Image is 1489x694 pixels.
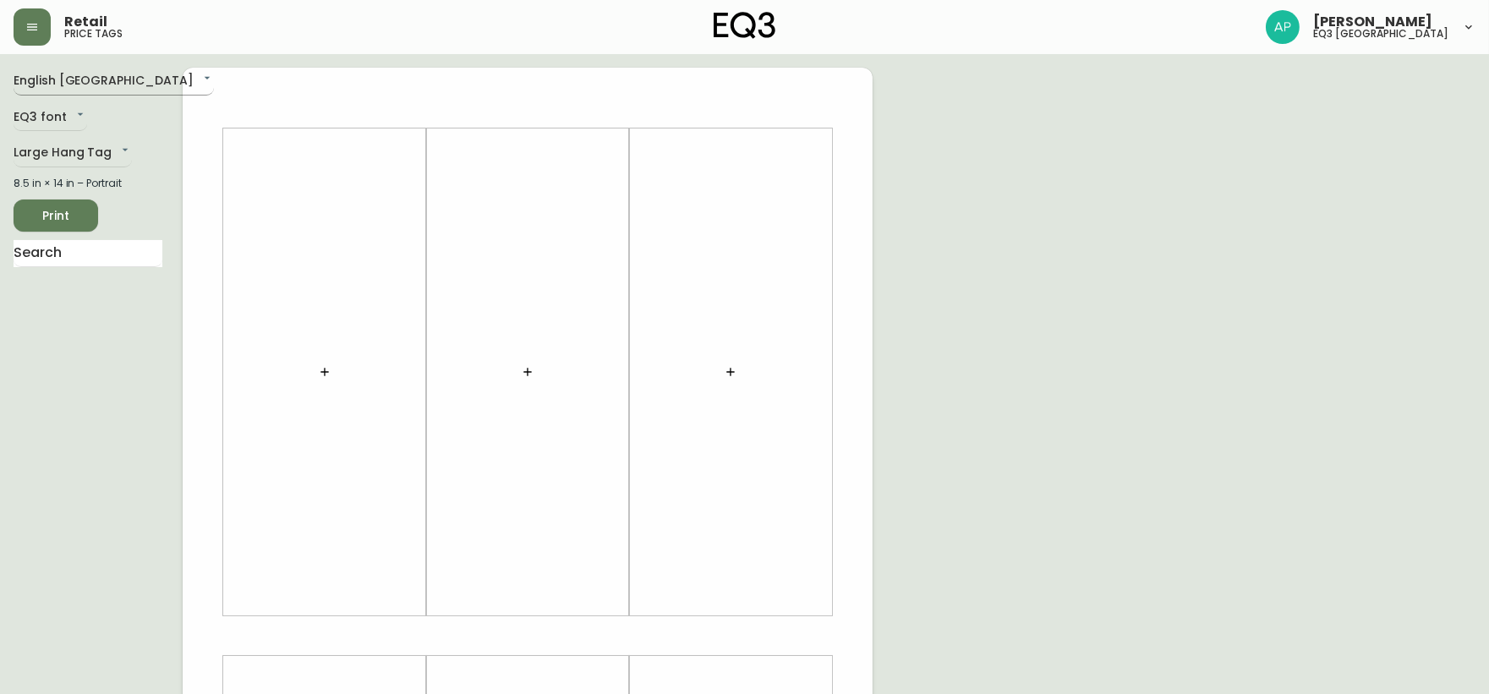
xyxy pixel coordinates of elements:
button: Print [14,199,98,232]
div: English [GEOGRAPHIC_DATA] [14,68,214,96]
div: Large Hang Tag [14,139,132,167]
h5: eq3 [GEOGRAPHIC_DATA] [1313,29,1448,39]
span: Print [27,205,85,227]
img: logo [714,12,776,39]
img: 3897410ab0ebf58098a0828baeda1fcd [1266,10,1300,44]
input: Search [14,240,162,267]
span: Retail [64,15,107,29]
div: EQ3 font [14,104,87,132]
div: 8.5 in × 14 in – Portrait [14,176,162,191]
h5: price tags [64,29,123,39]
span: [PERSON_NAME] [1313,15,1432,29]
